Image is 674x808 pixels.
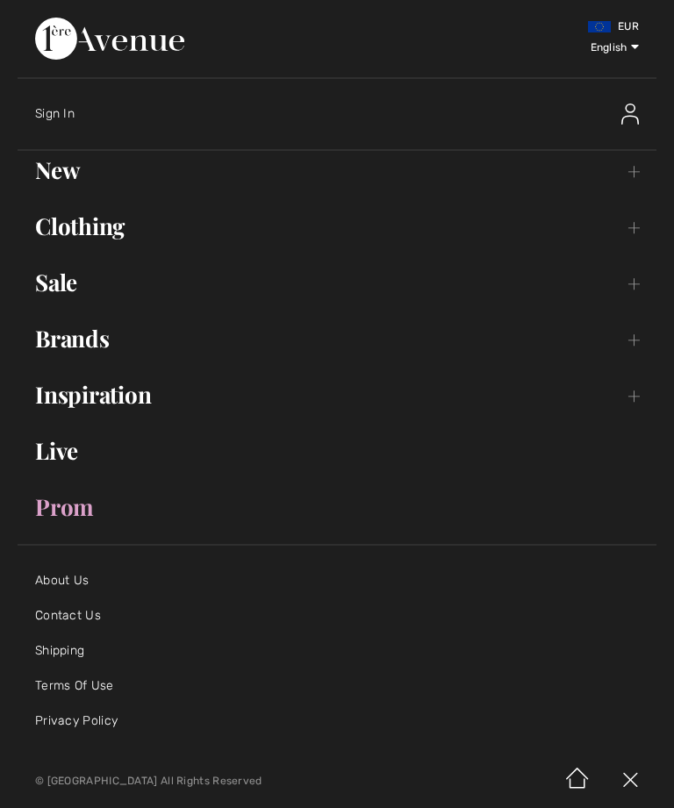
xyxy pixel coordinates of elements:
a: Privacy Policy [35,713,118,728]
a: New [18,151,656,189]
img: Sign In [621,104,639,125]
a: Shipping [35,643,84,658]
img: 1ère Avenue [35,18,184,60]
a: Clothing [18,207,656,246]
img: X [604,754,656,808]
img: Home [551,754,604,808]
a: Prom [18,488,656,526]
a: Live [18,432,656,470]
div: EUR [398,18,639,35]
span: Sign In [35,106,75,121]
span: Chat [41,12,77,28]
a: Sign InSign In [35,86,656,142]
p: © [GEOGRAPHIC_DATA] All Rights Reserved [35,775,398,787]
a: Inspiration [18,375,656,414]
a: Sale [18,263,656,302]
a: Brands [18,319,656,358]
a: About Us [35,573,89,588]
a: Terms Of Use [35,678,114,693]
a: Contact Us [35,608,101,623]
